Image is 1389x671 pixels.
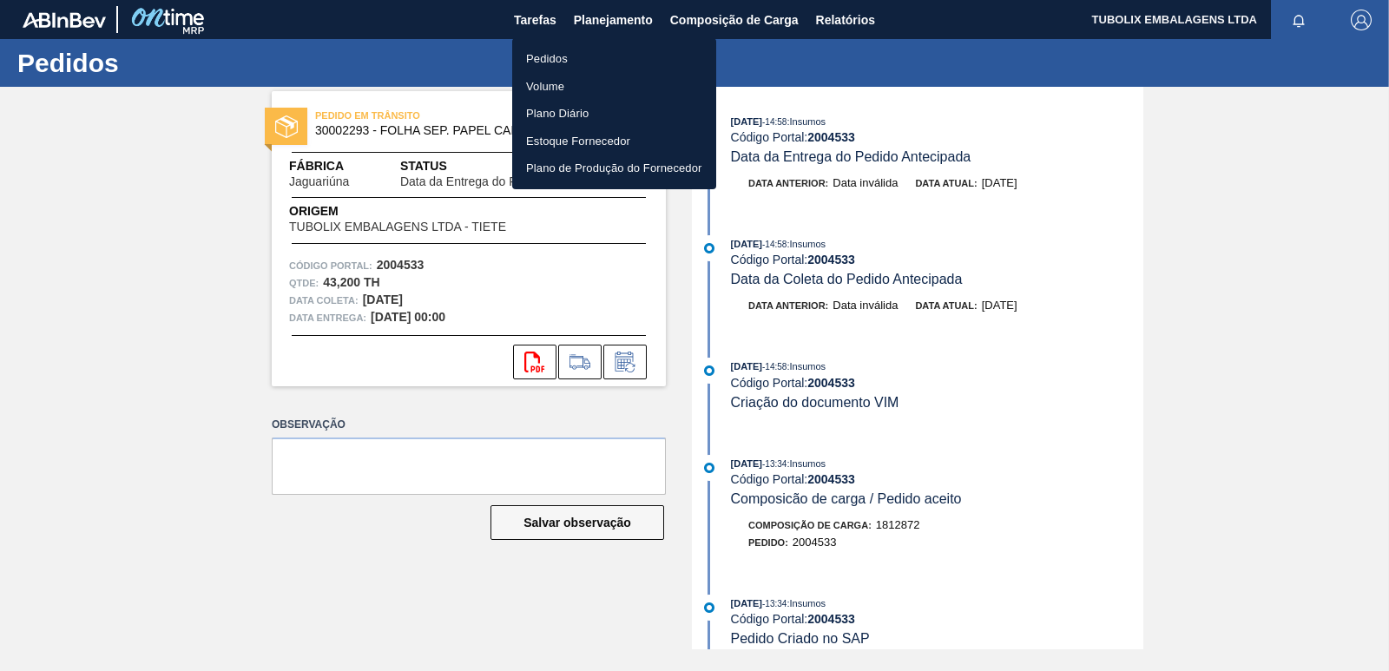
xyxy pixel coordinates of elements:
[512,100,716,128] a: Plano Diário
[512,128,716,155] a: Estoque Fornecedor
[512,73,716,101] a: Volume
[512,155,716,182] a: Plano de Produção do Fornecedor
[512,45,716,73] a: Pedidos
